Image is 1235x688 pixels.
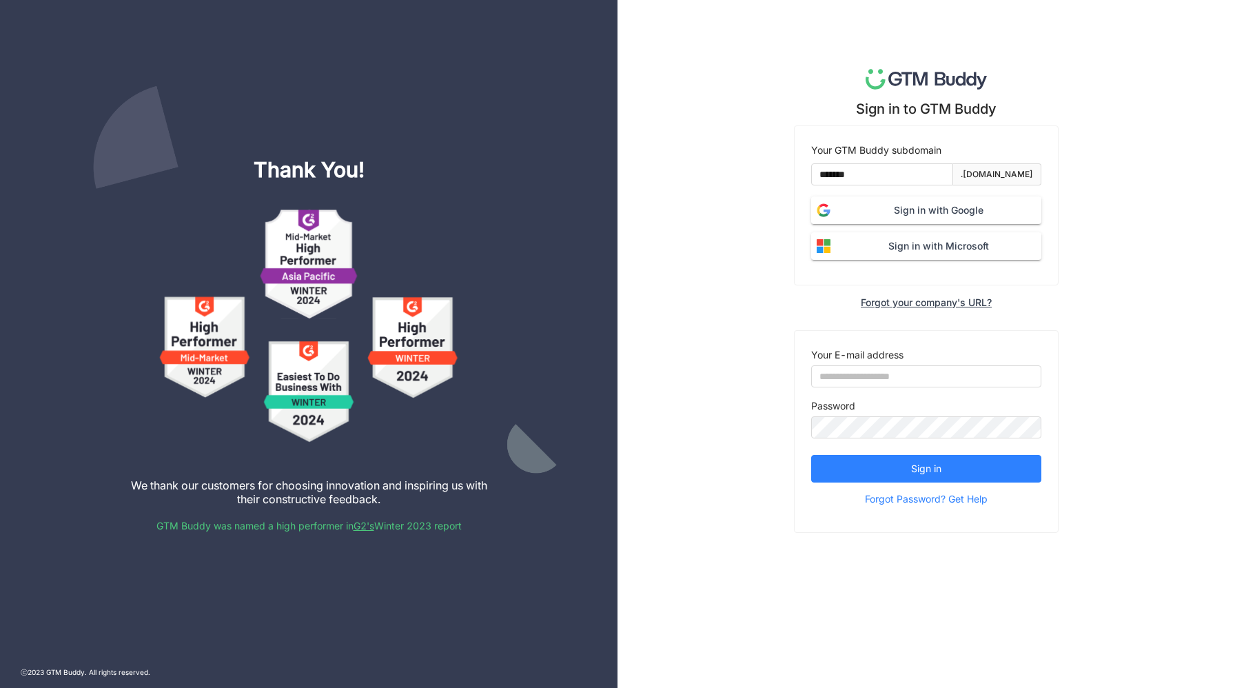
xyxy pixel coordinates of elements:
[811,347,904,363] label: Your E-mail address
[811,232,1041,260] button: Sign in with Microsoft
[811,398,855,414] label: Password
[811,234,836,259] img: login-microsoft.svg
[811,455,1041,483] button: Sign in
[811,143,1041,158] div: Your GTM Buddy subdomain
[836,203,1041,218] span: Sign in with Google
[856,101,997,117] div: Sign in to GTM Buddy
[866,69,988,90] img: logo
[811,196,1041,224] button: Sign in with Google
[961,168,1033,181] div: .[DOMAIN_NAME]
[865,489,988,509] span: Forgot Password? Get Help
[836,239,1041,254] span: Sign in with Microsoft
[354,520,374,532] a: G2's
[911,461,941,476] span: Sign in
[861,296,992,308] div: Forgot your company's URL?
[811,198,836,223] img: login-google.svg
